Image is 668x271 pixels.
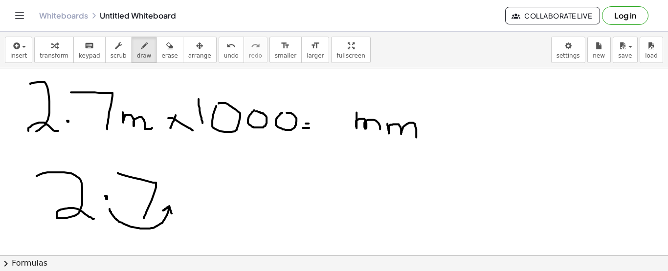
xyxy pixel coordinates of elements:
span: arrange [188,52,211,59]
i: redo [251,40,260,52]
button: undoundo [219,37,244,63]
span: draw [137,52,152,59]
button: Log in [602,6,648,25]
button: save [613,37,638,63]
span: keypad [79,52,100,59]
button: insert [5,37,32,63]
span: larger [307,52,324,59]
span: redo [249,52,262,59]
span: scrub [111,52,127,59]
button: new [587,37,611,63]
i: undo [226,40,236,52]
span: fullscreen [336,52,365,59]
span: load [645,52,658,59]
button: arrange [183,37,217,63]
button: format_sizelarger [301,37,329,63]
button: draw [132,37,157,63]
button: Collaborate Live [505,7,600,24]
span: settings [557,52,580,59]
a: Whiteboards [39,11,88,21]
button: transform [34,37,74,63]
button: load [640,37,663,63]
button: keyboardkeypad [73,37,106,63]
i: format_size [311,40,320,52]
span: new [593,52,605,59]
span: erase [161,52,178,59]
span: insert [10,52,27,59]
i: keyboard [85,40,94,52]
span: undo [224,52,239,59]
button: scrub [105,37,132,63]
span: smaller [275,52,296,59]
button: erase [156,37,183,63]
span: transform [40,52,68,59]
button: settings [551,37,585,63]
span: save [618,52,632,59]
button: redoredo [244,37,267,63]
button: format_sizesmaller [269,37,302,63]
span: Collaborate Live [513,11,592,20]
button: Toggle navigation [12,8,27,23]
i: format_size [281,40,290,52]
button: fullscreen [331,37,370,63]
